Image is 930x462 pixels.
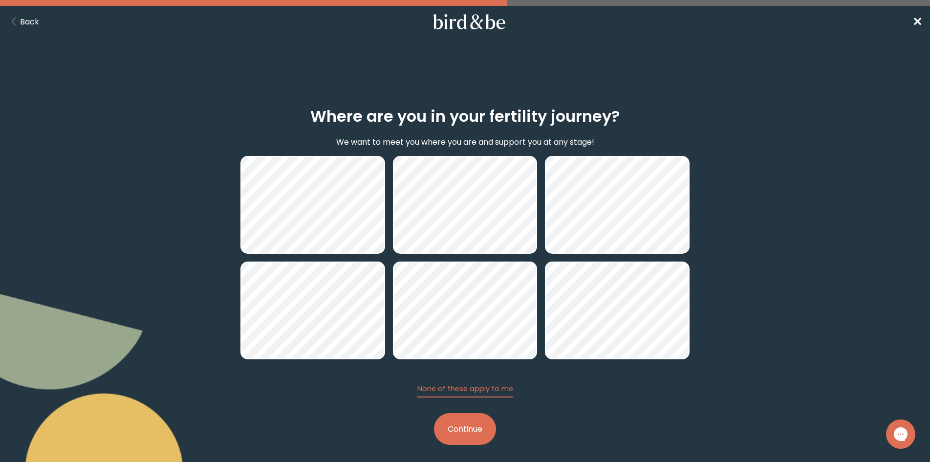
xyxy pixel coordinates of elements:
[8,16,39,28] button: Back Button
[912,13,922,30] a: ✕
[336,136,594,148] p: We want to meet you where you are and support you at any stage!
[434,413,496,445] button: Continue
[881,416,920,452] iframe: Gorgias live chat messenger
[417,384,513,397] button: None of these apply to me
[912,14,922,30] span: ✕
[310,105,620,128] h2: Where are you in your fertility journey?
